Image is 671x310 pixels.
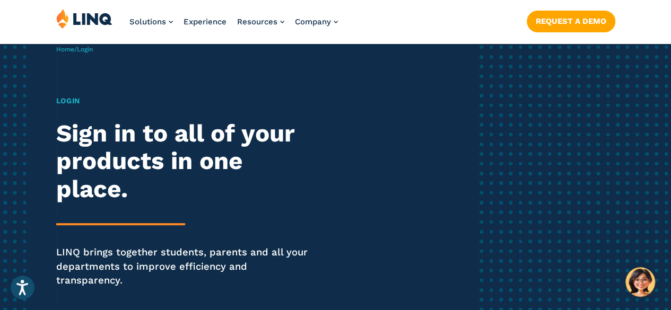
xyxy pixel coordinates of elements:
[56,120,315,203] h2: Sign in to all of your products in one place.
[56,46,93,53] span: /
[56,46,74,53] a: Home
[56,8,112,29] img: LINQ | K‑12 Software
[295,17,331,26] span: Company
[237,17,277,26] span: Resources
[237,17,284,26] a: Resources
[184,17,226,26] a: Experience
[129,17,166,26] span: Solutions
[77,46,93,53] span: Login
[56,245,315,287] p: LINQ brings together students, parents and all your departments to improve efficiency and transpa...
[527,8,615,32] nav: Button Navigation
[129,17,173,26] a: Solutions
[129,8,338,43] nav: Primary Navigation
[56,95,315,107] h1: Login
[625,267,655,297] button: Hello, have a question? Let’s chat.
[527,11,615,32] a: Request a Demo
[295,17,338,26] a: Company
